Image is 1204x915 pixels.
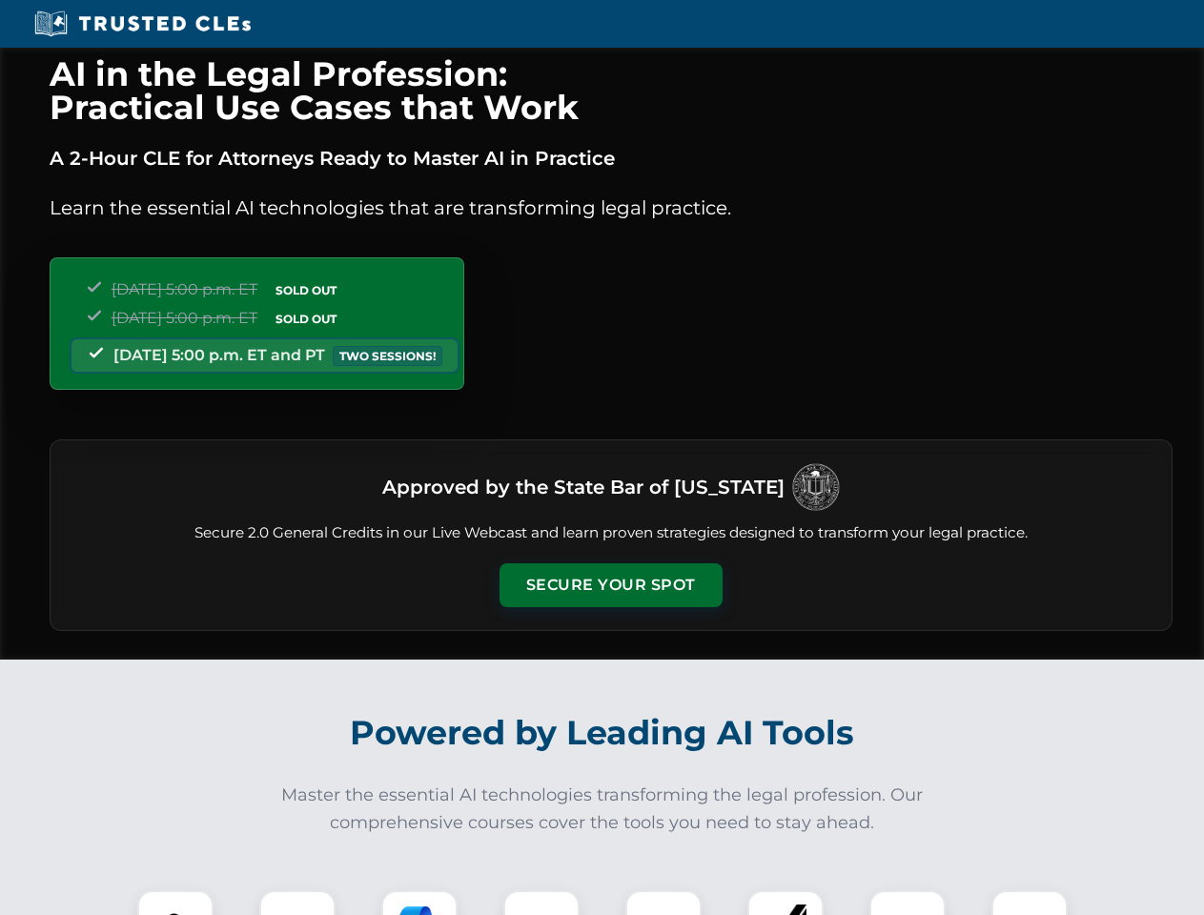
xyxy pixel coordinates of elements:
img: Trusted CLEs [29,10,256,38]
h1: AI in the Legal Profession: Practical Use Cases that Work [50,57,1173,124]
span: [DATE] 5:00 p.m. ET [112,280,257,298]
span: [DATE] 5:00 p.m. ET [112,309,257,327]
button: Secure Your Spot [500,563,723,607]
p: Master the essential AI technologies transforming the legal profession. Our comprehensive courses... [269,782,936,837]
h3: Approved by the State Bar of [US_STATE] [382,470,785,504]
span: SOLD OUT [269,309,343,329]
span: SOLD OUT [269,280,343,300]
p: Secure 2.0 General Credits in our Live Webcast and learn proven strategies designed to transform ... [73,522,1149,544]
p: Learn the essential AI technologies that are transforming legal practice. [50,193,1173,223]
p: A 2-Hour CLE for Attorneys Ready to Master AI in Practice [50,143,1173,173]
img: Logo [792,463,840,511]
h2: Powered by Leading AI Tools [74,700,1131,766]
